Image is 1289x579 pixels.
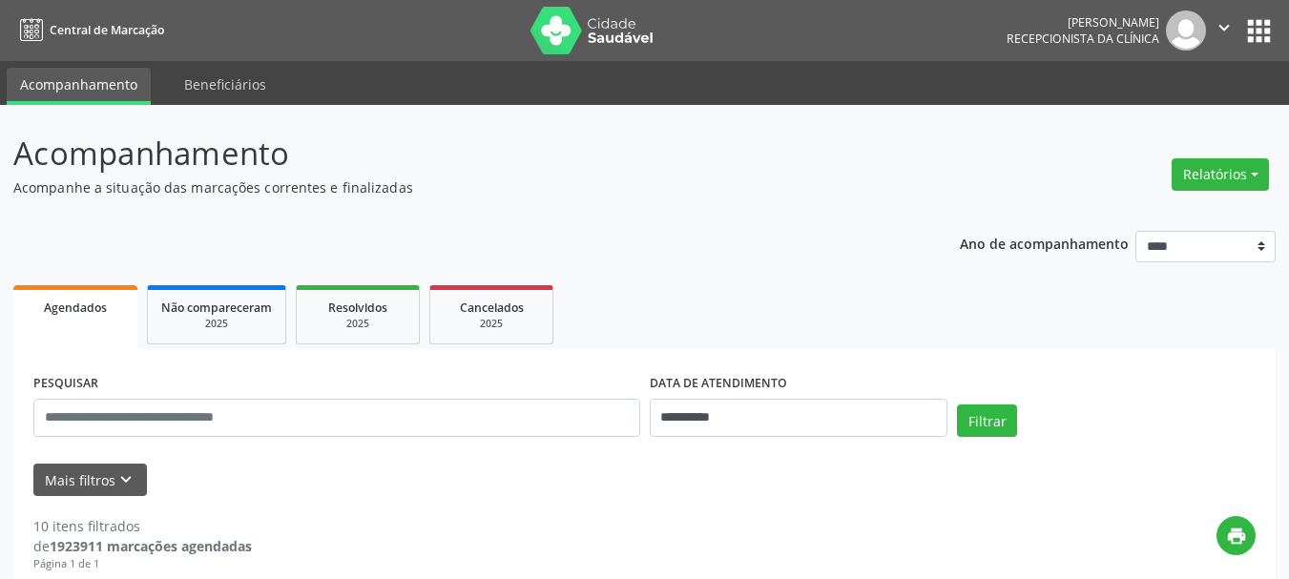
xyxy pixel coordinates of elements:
button: Relatórios [1172,158,1269,191]
label: PESQUISAR [33,369,98,399]
span: Resolvidos [328,300,387,316]
a: Central de Marcação [13,14,164,46]
span: Não compareceram [161,300,272,316]
button: print [1216,516,1256,555]
span: Agendados [44,300,107,316]
i: print [1226,526,1247,547]
a: Beneficiários [171,68,280,101]
button: Mais filtroskeyboard_arrow_down [33,464,147,497]
i: keyboard_arrow_down [115,469,136,490]
span: Central de Marcação [50,22,164,38]
button: apps [1242,14,1276,48]
div: 2025 [161,317,272,331]
a: Acompanhamento [7,68,151,105]
button: Filtrar [957,404,1017,437]
div: Página 1 de 1 [33,556,252,572]
div: 10 itens filtrados [33,516,252,536]
p: Ano de acompanhamento [960,231,1129,255]
div: de [33,536,252,556]
div: 2025 [444,317,539,331]
img: img [1166,10,1206,51]
span: Cancelados [460,300,524,316]
p: Acompanhamento [13,130,897,177]
i:  [1214,17,1235,38]
div: 2025 [310,317,405,331]
span: Recepcionista da clínica [1007,31,1159,47]
label: DATA DE ATENDIMENTO [650,369,787,399]
p: Acompanhe a situação das marcações correntes e finalizadas [13,177,897,197]
button:  [1206,10,1242,51]
strong: 1923911 marcações agendadas [50,537,252,555]
div: [PERSON_NAME] [1007,14,1159,31]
